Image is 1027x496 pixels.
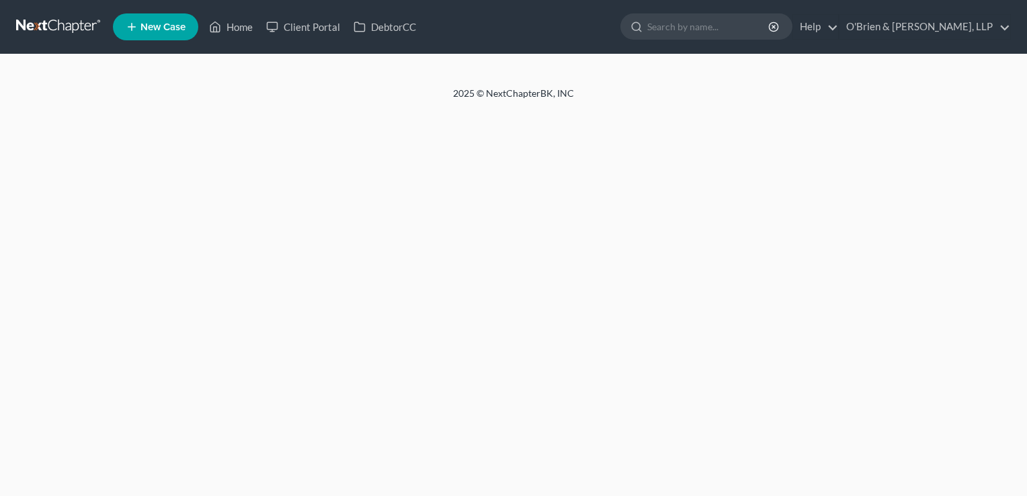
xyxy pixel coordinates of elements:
a: O'Brien & [PERSON_NAME], LLP [839,15,1010,39]
span: New Case [140,22,186,32]
div: 2025 © NextChapterBK, INC [130,87,897,111]
a: DebtorCC [347,15,423,39]
input: Search by name... [647,14,770,39]
a: Client Portal [259,15,347,39]
a: Home [202,15,259,39]
a: Help [793,15,838,39]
